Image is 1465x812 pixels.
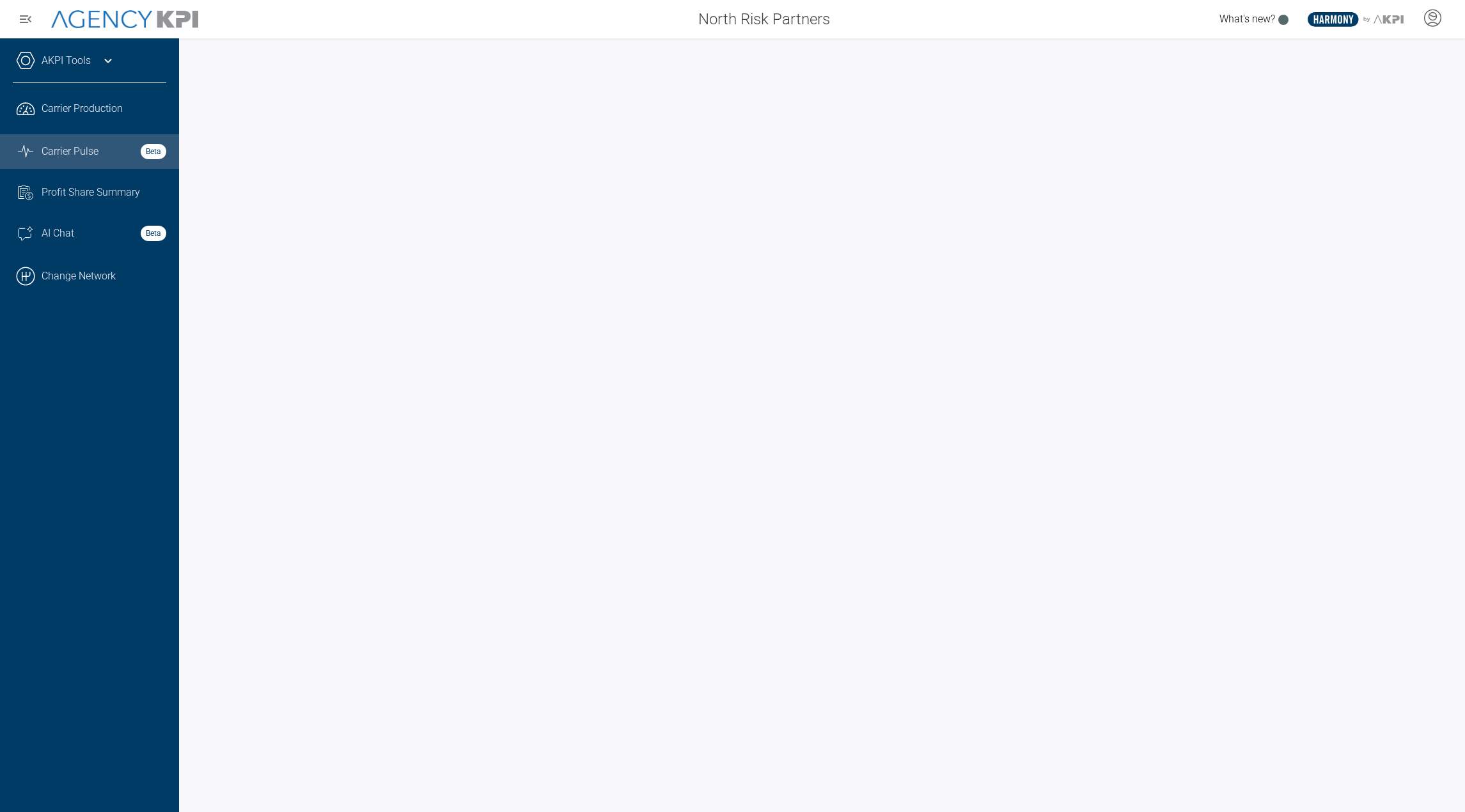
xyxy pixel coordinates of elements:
span: Profit Share Summary [42,185,140,200]
a: AKPI Tools [42,53,91,68]
span: What's new? [1219,13,1275,25]
strong: Beta [141,144,166,159]
strong: Beta [141,226,166,241]
span: AI Chat [42,226,74,241]
span: Carrier Pulse [42,144,98,159]
span: North Risk Partners [698,8,830,31]
span: Carrier Production [42,101,123,116]
img: AgencyKPI [51,10,198,29]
